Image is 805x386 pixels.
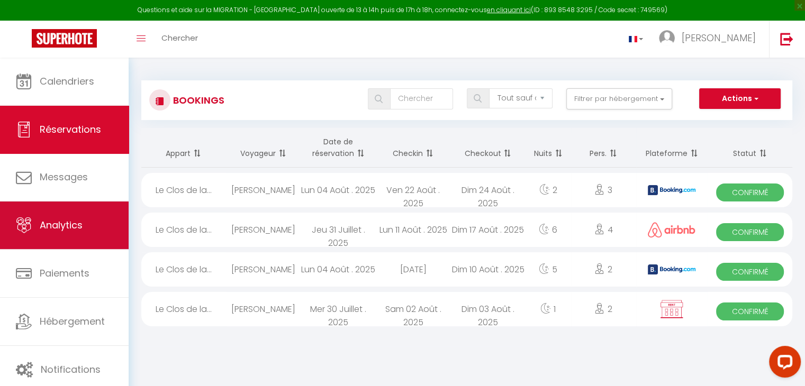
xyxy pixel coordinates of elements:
[526,128,571,168] th: Sort by nights
[40,218,83,232] span: Analytics
[161,32,198,43] span: Chercher
[40,315,105,328] span: Hébergement
[450,128,525,168] th: Sort by checkout
[376,128,450,168] th: Sort by checkin
[32,29,97,48] img: Super Booking
[682,31,756,44] span: [PERSON_NAME]
[40,75,94,88] span: Calendriers
[651,21,769,58] a: ... [PERSON_NAME]
[40,266,89,280] span: Paiements
[301,128,375,168] th: Sort by booking date
[636,128,708,168] th: Sort by channel
[40,170,88,183] span: Messages
[571,128,636,168] th: Sort by people
[780,32,793,45] img: logout
[40,123,101,136] span: Réservations
[390,88,453,109] input: Chercher
[659,30,675,46] img: ...
[153,21,206,58] a: Chercher
[41,363,101,376] span: Notifications
[699,88,781,109] button: Actions
[566,88,672,109] button: Filtrer par hébergement
[708,128,792,168] th: Sort by status
[170,88,224,112] h3: Bookings
[761,342,805,386] iframe: LiveChat chat widget
[141,128,226,168] th: Sort by rentals
[226,128,301,168] th: Sort by guest
[487,5,531,14] a: en cliquant ici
